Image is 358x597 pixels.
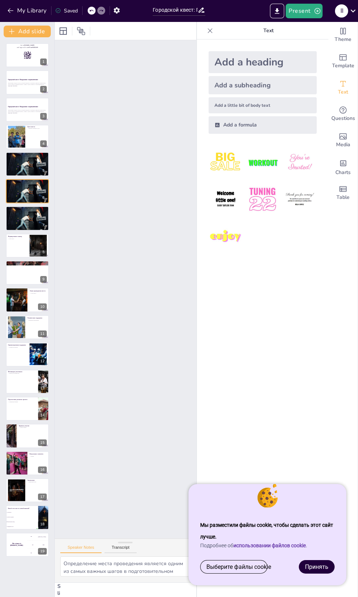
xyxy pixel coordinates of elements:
[6,533,49,557] div: 19
[42,544,44,545] div: Jaap
[30,292,47,294] p: Старт квеста
[6,424,49,448] div: 15
[8,153,47,155] p: Подготовительный этап
[7,526,38,527] span: Подведение итогов
[38,303,47,310] div: 10
[299,560,334,573] a: Принять
[6,397,49,421] div: 14
[283,182,317,216] img: 6.jpeg
[60,556,190,577] textarea: Определение места проведения является одним из самых важных шагов в подготовительном этапе. Место...
[335,169,351,177] span: Charts
[38,385,47,392] div: 13
[8,262,47,264] p: Разработка заданий
[6,234,49,258] div: 8
[6,451,49,475] div: 16
[335,4,348,18] button: I I
[328,22,358,48] div: Change the overall theme
[216,22,321,39] p: Text
[6,505,49,529] div: 18
[336,141,350,149] span: Media
[30,453,47,455] p: Визуальные элементы
[8,235,27,237] p: Формирование команд
[8,106,38,107] strong: Городской квест: Погружение в приключение
[8,44,47,46] p: Go to
[328,154,358,180] div: Add charts and graphs
[27,320,47,321] p: Мобильные приложения
[40,140,47,147] div: 4
[8,207,47,209] p: Подготовительный этап
[24,45,35,46] strong: [DOMAIN_NAME]
[27,481,47,483] p: Уникальный опыт
[336,193,350,201] span: Table
[38,466,47,473] div: 16
[8,507,36,509] p: Какой этап квеста самый важный?
[8,398,36,401] p: Перспективы развития проекта
[338,88,348,96] span: Text
[209,51,317,73] div: Add a heading
[8,264,47,265] p: Уникальные задания
[8,182,47,184] p: Определение места проведения
[40,167,47,174] div: 5
[209,182,243,216] img: 4.jpeg
[57,25,69,37] div: Layout
[6,370,49,394] div: 13
[27,541,49,549] div: 200
[200,522,333,540] strong: Мы разместили файлы cookie, чтобы сделать этот сайт лучше.
[209,220,243,254] img: 7.jpeg
[6,43,49,67] div: 1
[8,209,47,211] p: Определение места проведения
[6,478,49,502] div: 17
[328,127,358,154] div: Add images, graphics, shapes or video
[27,126,47,128] p: Цели квеста
[6,98,49,122] div: 3
[8,110,47,112] p: Презентация городского квеста, который предлагает участникам уникальное приключение, полное загад...
[60,545,102,553] button: Speaker Notes
[209,146,243,180] img: 1.jpeg
[27,479,47,481] p: Заключение
[6,342,49,366] div: 12
[8,155,47,156] p: Определение места проведения
[6,179,49,203] div: 6
[328,75,358,101] div: Add text boxes
[40,194,47,201] div: 6
[335,35,351,44] span: Theme
[27,317,47,319] p: Техническая поддержка
[8,112,47,114] p: Generated with [URL]
[6,543,27,547] h4: The winner is [PERSON_NAME]
[38,358,47,364] div: 12
[6,152,49,176] div: 5
[8,373,36,374] p: Призы для победителей
[328,180,358,206] div: Add a table
[38,494,47,500] div: 17
[8,46,47,49] p: and login with code
[55,7,78,14] div: Saved
[38,330,47,337] div: 11
[8,238,27,239] p: Сбор групп
[7,517,38,517] span: Разработка заданий
[153,5,197,15] input: Insert title
[6,125,49,149] div: 4
[40,222,47,228] div: 7
[8,85,47,87] p: Generated with [URL]
[6,261,49,285] div: 9
[328,101,358,127] div: Get real-time input from your audience
[27,533,49,541] div: 100
[19,425,47,427] p: Правила участия
[40,249,47,256] div: 8
[27,549,49,557] div: 300
[6,70,49,94] div: 2
[270,4,284,18] button: Export to PowerPoint
[8,347,27,348] p: Наличие волонтеров
[19,427,47,428] p: Четкие правила
[8,344,27,346] p: Организационная поддержка
[8,370,36,373] p: Мотивация участников
[328,48,358,75] div: Add ready made slides
[7,521,38,522] span: Формирование команд
[209,97,317,113] div: Add a little bit of body text
[8,180,47,182] p: Подготовительный этап
[6,288,49,312] div: 10
[245,182,279,216] img: 5.jpeg
[40,276,47,283] div: 9
[8,78,38,80] strong: Городской квест: Погружение в приключение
